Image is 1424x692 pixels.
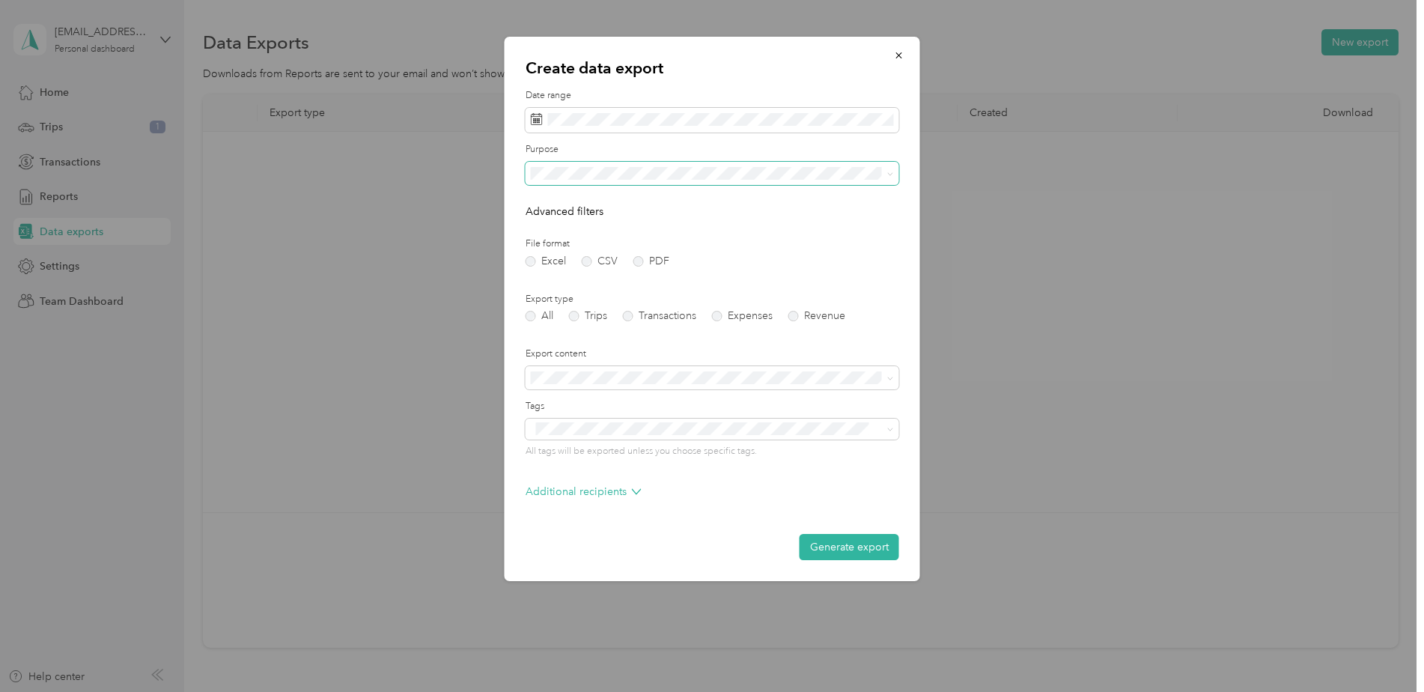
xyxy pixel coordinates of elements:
[582,256,618,267] label: CSV
[526,204,899,219] p: Advanced filters
[623,311,696,321] label: Transactions
[1340,608,1424,692] iframe: Everlance-gr Chat Button Frame
[569,311,607,321] label: Trips
[526,347,899,361] label: Export content
[712,311,773,321] label: Expenses
[788,311,845,321] label: Revenue
[800,534,899,560] button: Generate export
[526,311,553,321] label: All
[526,237,899,251] label: File format
[526,445,899,458] p: All tags will be exported unless you choose specific tags.
[526,58,899,79] p: Create data export
[526,400,899,413] label: Tags
[526,256,566,267] label: Excel
[526,89,899,103] label: Date range
[633,256,669,267] label: PDF
[526,293,899,306] label: Export type
[526,484,642,500] p: Additional recipients
[526,143,899,157] label: Purpose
